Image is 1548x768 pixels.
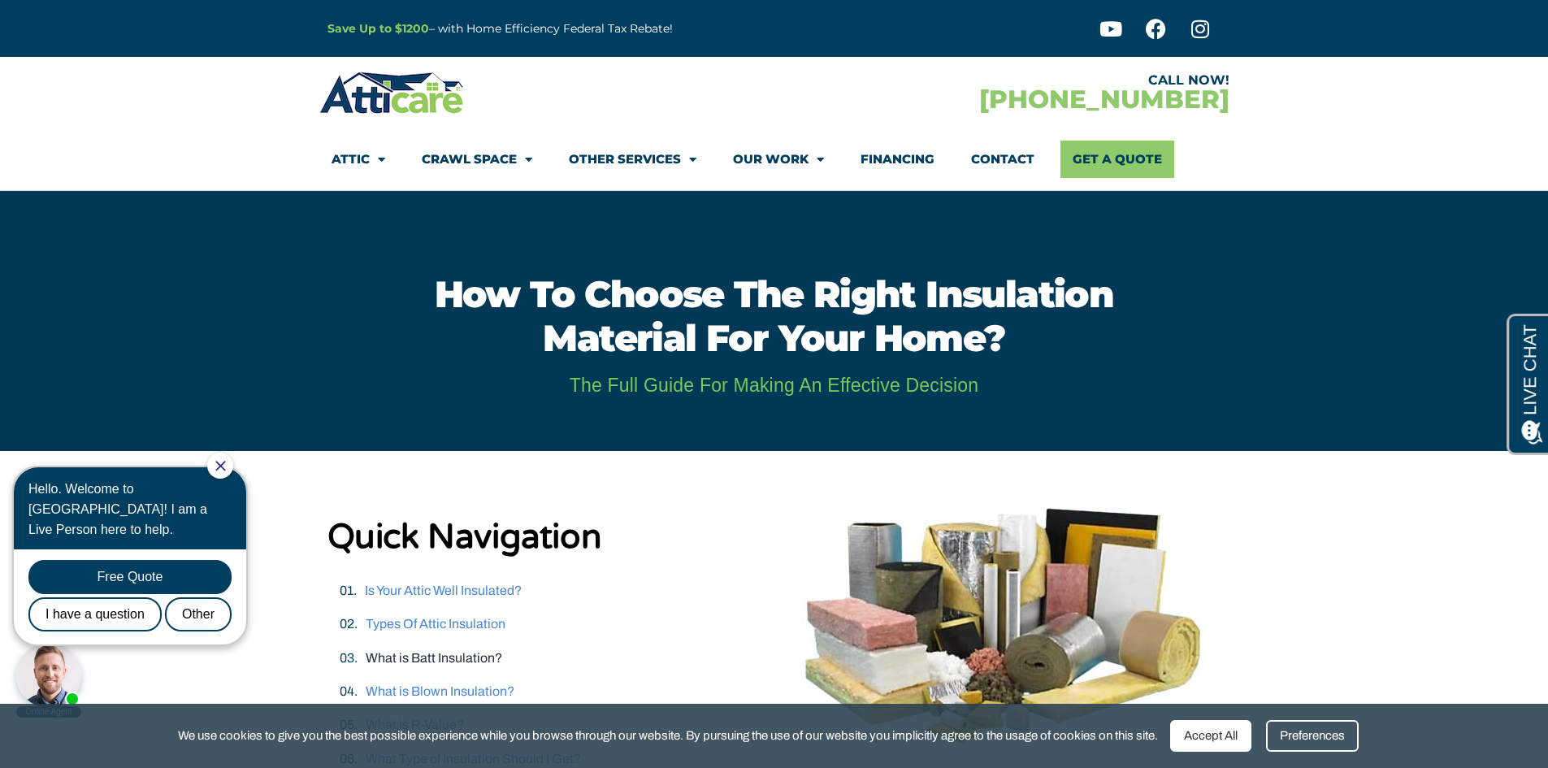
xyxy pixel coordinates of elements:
[861,141,934,178] a: Financing
[381,272,1167,360] h1: How to Choose the right insulation material for your home?
[327,516,602,558] strong: Quick Navigation​
[332,141,385,178] a: Attic
[40,13,131,33] span: Opens a chat window
[774,74,1229,87] div: CALL NOW!
[569,141,696,178] a: Other Services
[366,651,502,665] a: What is Batt Insulation?
[8,451,268,719] iframe: Chat Invitation
[332,141,1217,178] nav: Menu
[300,376,1248,395] h2: The full guide for making an effective decision
[327,20,854,38] p: – with Home Efficiency Federal Tax Rebate!
[366,617,505,631] a: Types Of Attic Insulation
[1170,720,1251,752] div: Accept All
[1060,141,1174,178] a: Get A Quote
[1266,720,1359,752] div: Preferences
[366,684,514,698] a: What is Blown Insulation?
[733,141,824,178] a: Our Work
[971,141,1034,178] a: Contact
[178,726,1158,746] span: We use cookies to give you the best possible experience while you browse through our website. By ...
[365,584,522,597] a: Is Your Attic Well Insulated?
[422,141,532,178] a: Crawl Space
[327,21,429,36] a: Save Up to $1200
